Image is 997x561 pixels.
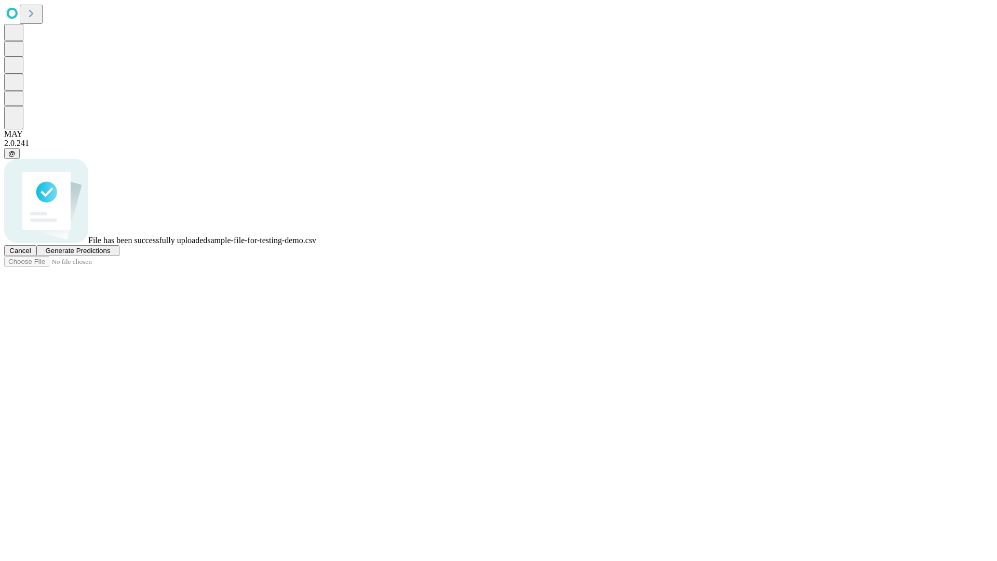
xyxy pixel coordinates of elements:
span: Generate Predictions [45,247,110,255]
div: 2.0.241 [4,139,993,148]
span: sample-file-for-testing-demo.csv [207,236,316,245]
span: File has been successfully uploaded [88,236,207,245]
button: Generate Predictions [36,245,119,256]
button: Cancel [4,245,36,256]
button: @ [4,148,20,159]
span: Cancel [9,247,31,255]
div: MAY [4,129,993,139]
span: @ [8,150,16,157]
